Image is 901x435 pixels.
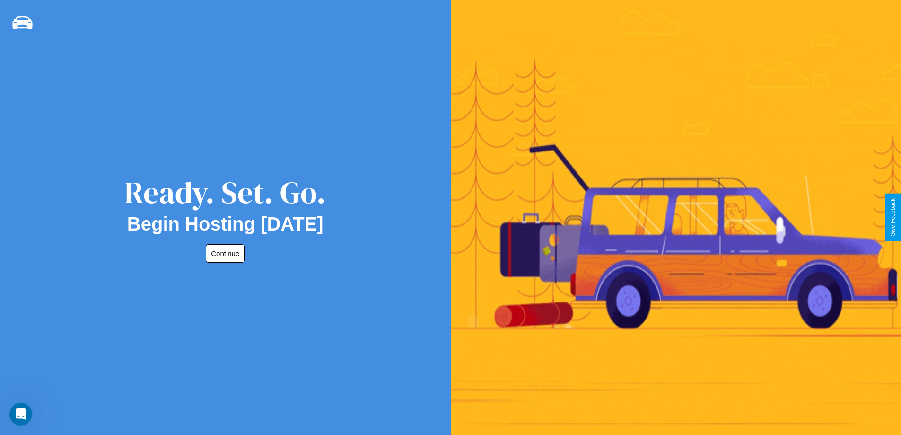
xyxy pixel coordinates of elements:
button: Continue [206,244,245,263]
div: Give Feedback [890,198,896,237]
div: Ready. Set. Go. [124,171,326,213]
h2: Begin Hosting [DATE] [127,213,324,235]
iframe: Intercom live chat [9,403,32,426]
